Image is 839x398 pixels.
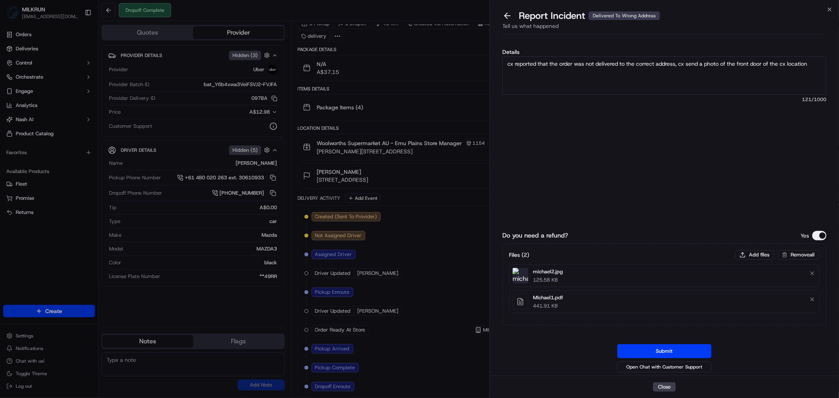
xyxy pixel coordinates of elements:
[800,232,809,240] p: Yes
[502,96,826,103] span: 121 /1000
[653,382,676,392] button: Close
[502,22,826,35] div: Tell us what happened
[502,49,826,55] label: Details
[533,302,563,310] p: 441.91 KB
[807,294,818,305] button: Remove file
[533,294,563,302] p: MIchael1.pdf
[519,9,660,22] p: Report Incident
[502,231,568,240] label: Do you need a refund?
[533,276,563,284] p: 125.58 KB
[509,251,529,259] h3: Files ( 2 )
[502,56,826,95] textarea: cx reported that the order was not delivered to the correct address, cx send a photo of the front...
[513,268,528,284] img: michael2.jpg
[588,11,660,20] div: Delivered To Wrong Address
[533,268,563,276] p: michael2.jpg
[617,344,712,358] button: Submit
[807,268,818,279] button: Remove file
[735,250,774,260] button: Add files
[778,250,820,260] button: Removeall
[617,361,712,372] button: Open Chat with Customer Support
